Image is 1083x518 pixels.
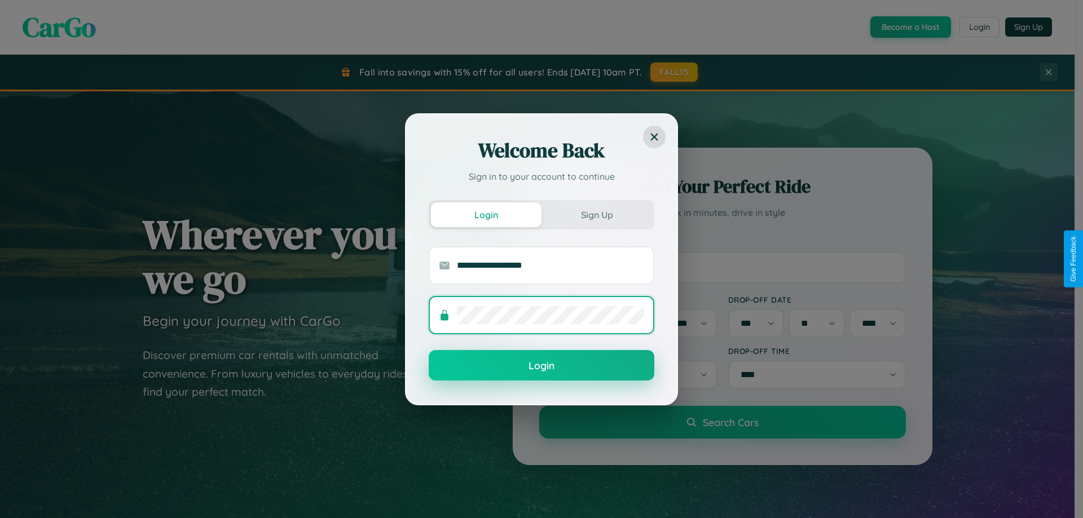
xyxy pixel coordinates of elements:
button: Sign Up [541,202,652,227]
p: Sign in to your account to continue [429,170,654,183]
h2: Welcome Back [429,137,654,164]
button: Login [431,202,541,227]
button: Login [429,350,654,380]
div: Give Feedback [1069,236,1077,282]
